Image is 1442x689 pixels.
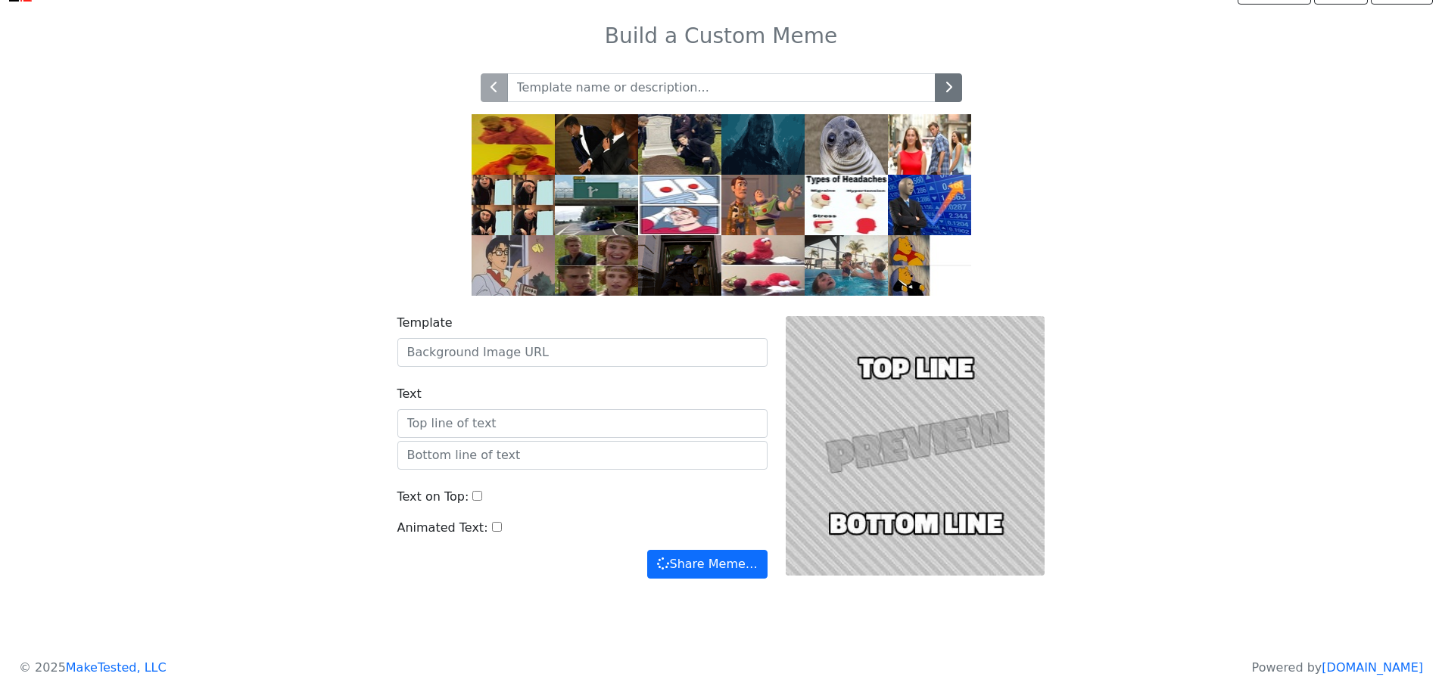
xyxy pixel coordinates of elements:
[472,114,555,175] img: drake.jpg
[472,235,555,296] img: pigeon.jpg
[1322,660,1423,675] a: [DOMAIN_NAME]
[555,235,638,296] img: right.jpg
[721,235,805,296] img: elmo.jpg
[638,114,721,175] img: grave.jpg
[507,73,936,102] input: Template name or description...
[805,114,888,175] img: ams.jpg
[638,235,721,296] img: bully-maguire-dance.gif
[805,175,888,235] img: headaches.jpg
[19,659,167,677] p: © 2025
[397,488,469,506] label: Text on Top:
[1252,659,1423,677] p: Powered by
[647,550,767,579] button: Share Meme…
[472,175,555,235] img: gru.jpg
[805,235,888,296] img: pool.jpg
[888,114,971,175] img: db.jpg
[888,175,971,235] img: stonks.jpg
[721,175,805,235] img: buzz.jpg
[397,409,768,438] input: Top line of text
[888,235,971,296] img: pooh.jpg
[555,114,638,175] img: slap.jpg
[397,338,768,367] input: Background Image URL
[397,441,768,470] input: Bottom line of text
[638,175,721,235] img: ds.jpg
[721,114,805,175] img: meats-back-lotr.gif
[397,385,422,403] label: Text
[397,519,488,537] label: Animated Text:
[397,314,453,332] label: Template
[66,660,167,675] a: MakeTested, LLC
[555,175,638,235] img: exit.jpg
[231,23,1212,49] h3: Build a Custom Meme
